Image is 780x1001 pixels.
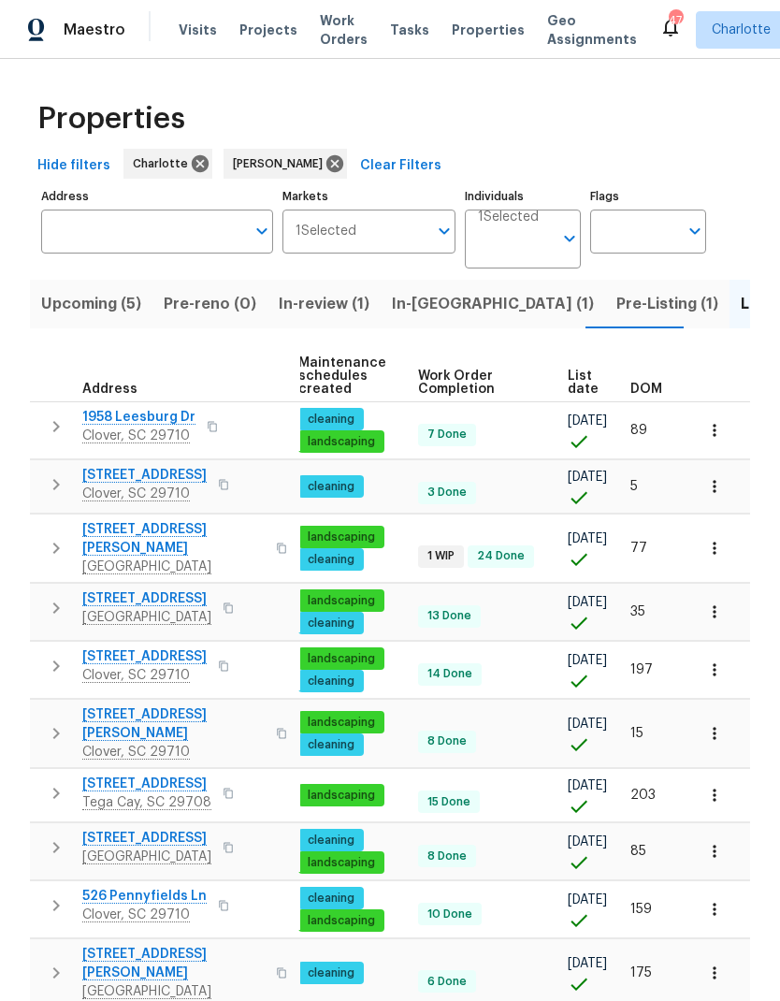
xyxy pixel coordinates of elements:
span: 3 Done [420,485,474,500]
span: landscaping [300,715,383,731]
span: Maintenance schedules created [298,356,386,396]
span: In-[GEOGRAPHIC_DATA] (1) [392,291,594,317]
span: 8 Done [420,849,474,864]
span: 7 Done [420,427,474,442]
span: [DATE] [568,779,607,792]
span: cleaning [300,891,362,907]
span: DOM [630,383,662,396]
span: Work Order Completion [418,370,536,396]
span: Maestro [64,21,125,39]
span: 15 Done [420,794,478,810]
span: Visits [179,21,217,39]
span: [DATE] [568,957,607,970]
span: Properties [452,21,525,39]
span: [DATE] [568,414,607,428]
span: [DATE] [568,835,607,849]
span: 175 [630,966,652,979]
label: Address [41,191,273,202]
span: cleaning [300,412,362,428]
span: landscaping [300,434,383,450]
span: [DATE] [568,654,607,667]
span: 10 Done [420,907,480,922]
span: [DATE] [568,532,607,545]
button: Hide filters [30,149,118,183]
span: cleaning [300,674,362,689]
span: landscaping [300,593,383,609]
span: Pre-Listing (1) [616,291,718,317]
label: Markets [282,191,456,202]
div: Charlotte [123,149,212,179]
span: cleaning [300,833,362,849]
span: cleaning [300,616,362,631]
span: Hide filters [37,154,110,178]
span: List date [568,370,599,396]
label: Individuals [465,191,581,202]
span: [DATE] [568,718,607,731]
span: landscaping [300,855,383,871]
span: Address [82,383,137,396]
span: cleaning [300,965,362,981]
span: Charlotte [712,21,771,39]
button: Open [556,225,583,252]
button: Clear Filters [353,149,449,183]
span: 85 [630,845,646,858]
span: In-review (1) [279,291,369,317]
span: Tasks [390,23,429,36]
span: Pre-reno (0) [164,291,256,317]
span: landscaping [300,788,383,804]
span: cleaning [300,479,362,495]
span: [DATE] [568,893,607,907]
span: Charlotte [133,154,195,173]
span: 13 Done [420,608,479,624]
label: Flags [590,191,706,202]
span: [DATE] [568,596,607,609]
span: 1 Selected [478,210,539,225]
span: cleaning [300,737,362,753]
span: 89 [630,424,647,437]
span: 35 [630,605,645,618]
span: 6 Done [420,974,474,990]
button: Open [249,218,275,244]
span: 77 [630,542,647,555]
span: Geo Assignments [547,11,637,49]
span: Projects [239,21,297,39]
span: [DATE] [568,471,607,484]
button: Open [431,218,457,244]
span: Clear Filters [360,154,441,178]
span: 197 [630,663,653,676]
span: 1 Selected [296,224,356,239]
span: 15 [630,727,643,740]
span: landscaping [300,913,383,929]
span: 5 [630,480,638,493]
span: Properties [37,109,185,128]
span: landscaping [300,651,383,667]
span: 159 [630,903,652,916]
div: [PERSON_NAME] [224,149,347,179]
span: 24 Done [469,548,532,564]
span: cleaning [300,552,362,568]
span: landscaping [300,530,383,545]
span: Work Orders [320,11,368,49]
span: 8 Done [420,733,474,749]
button: Open [682,218,708,244]
span: [PERSON_NAME] [233,154,330,173]
span: 203 [630,789,656,802]
span: 1 WIP [420,548,462,564]
span: Upcoming (5) [41,291,141,317]
span: 14 Done [420,666,480,682]
div: 47 [669,11,682,30]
